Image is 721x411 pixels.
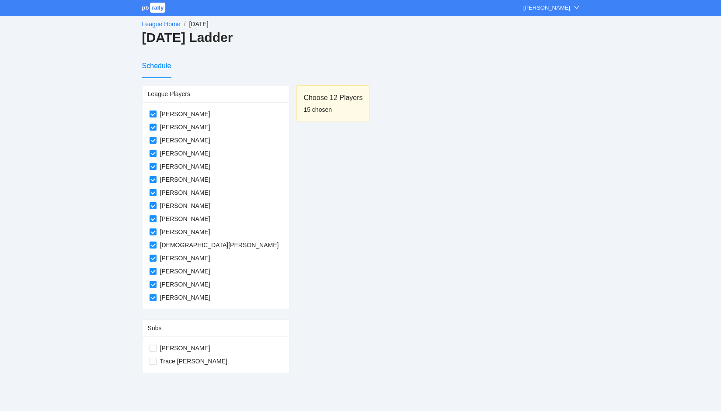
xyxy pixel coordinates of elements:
span: pb [142,4,149,11]
div: 15 chosen [303,105,362,114]
span: [PERSON_NAME] [157,109,214,119]
div: Subs [148,320,284,336]
span: [PERSON_NAME] [157,266,214,276]
span: / [184,21,185,28]
span: [PERSON_NAME] [157,175,214,184]
div: [PERSON_NAME] [523,3,570,12]
span: [PERSON_NAME] [157,122,214,132]
div: Choose 12 Players [303,92,362,103]
span: [PERSON_NAME] [157,201,214,211]
span: [PERSON_NAME] [157,188,214,197]
span: [PERSON_NAME] [157,149,214,158]
span: [PERSON_NAME] [157,162,214,171]
span: down [574,5,579,10]
span: [PERSON_NAME] [157,227,214,237]
h2: [DATE] Ladder [142,29,579,47]
span: [DEMOGRAPHIC_DATA][PERSON_NAME] [157,240,282,250]
span: [DATE] [189,21,208,28]
span: rally [150,3,165,13]
span: [PERSON_NAME] [157,280,214,289]
span: [PERSON_NAME] [157,214,214,224]
span: [PERSON_NAME] [157,253,214,263]
span: Trace [PERSON_NAME] [157,356,231,366]
a: pbrally [142,4,167,11]
span: [PERSON_NAME] [157,293,214,302]
span: [PERSON_NAME] [157,135,214,145]
span: [PERSON_NAME] [157,343,214,353]
div: League Players [148,86,284,102]
a: League Home [142,21,181,28]
div: Schedule [142,60,171,71]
